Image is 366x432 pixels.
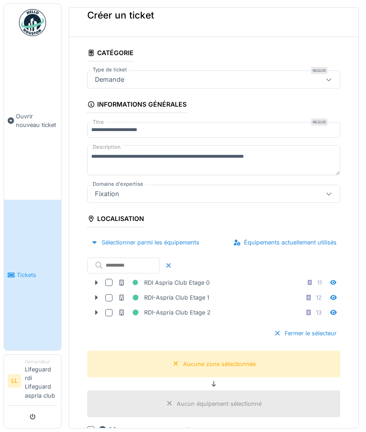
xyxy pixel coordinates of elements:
div: Demandeur [25,358,57,365]
div: Informations générales [87,98,187,113]
a: Ouvrir nouveau ticket [4,41,61,200]
div: Aucun équipement sélectionné [177,399,262,408]
li: LL [8,374,21,388]
div: Demande [91,75,128,85]
label: Titre [91,118,106,126]
a: LL DemandeurLifeguard rdi Lifeguard aspria club [8,358,57,406]
div: Fermer le sélecteur [270,327,340,339]
div: RDI-Aspria Club Etage 2 [118,307,211,318]
div: Fixation [91,189,123,199]
div: Sélectionner parmi les équipements [87,236,203,249]
div: Localisation [87,212,144,227]
span: Tickets [17,271,57,279]
div: 11 [317,278,322,287]
div: Requis [311,67,328,74]
div: RDI-Aspria Club Etage 1 [118,292,209,303]
label: Type de ticket [91,66,129,74]
div: RDI Aspria Club Etage 0 [118,277,210,288]
span: Ouvrir nouveau ticket [16,112,57,129]
div: Aucune zone sélectionnée [183,360,256,368]
div: Catégorie [87,46,134,61]
img: Badge_color-CXgf-gQk.svg [19,9,46,36]
div: Équipements actuellement utilisés [230,236,340,249]
a: Tickets [4,200,61,350]
li: Lifeguard rdi Lifeguard aspria club [25,358,57,404]
div: 13 [316,308,322,317]
label: Domaine d'expertise [91,180,145,188]
div: 12 [316,293,322,302]
label: Description [91,141,122,153]
div: Requis [311,118,328,126]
